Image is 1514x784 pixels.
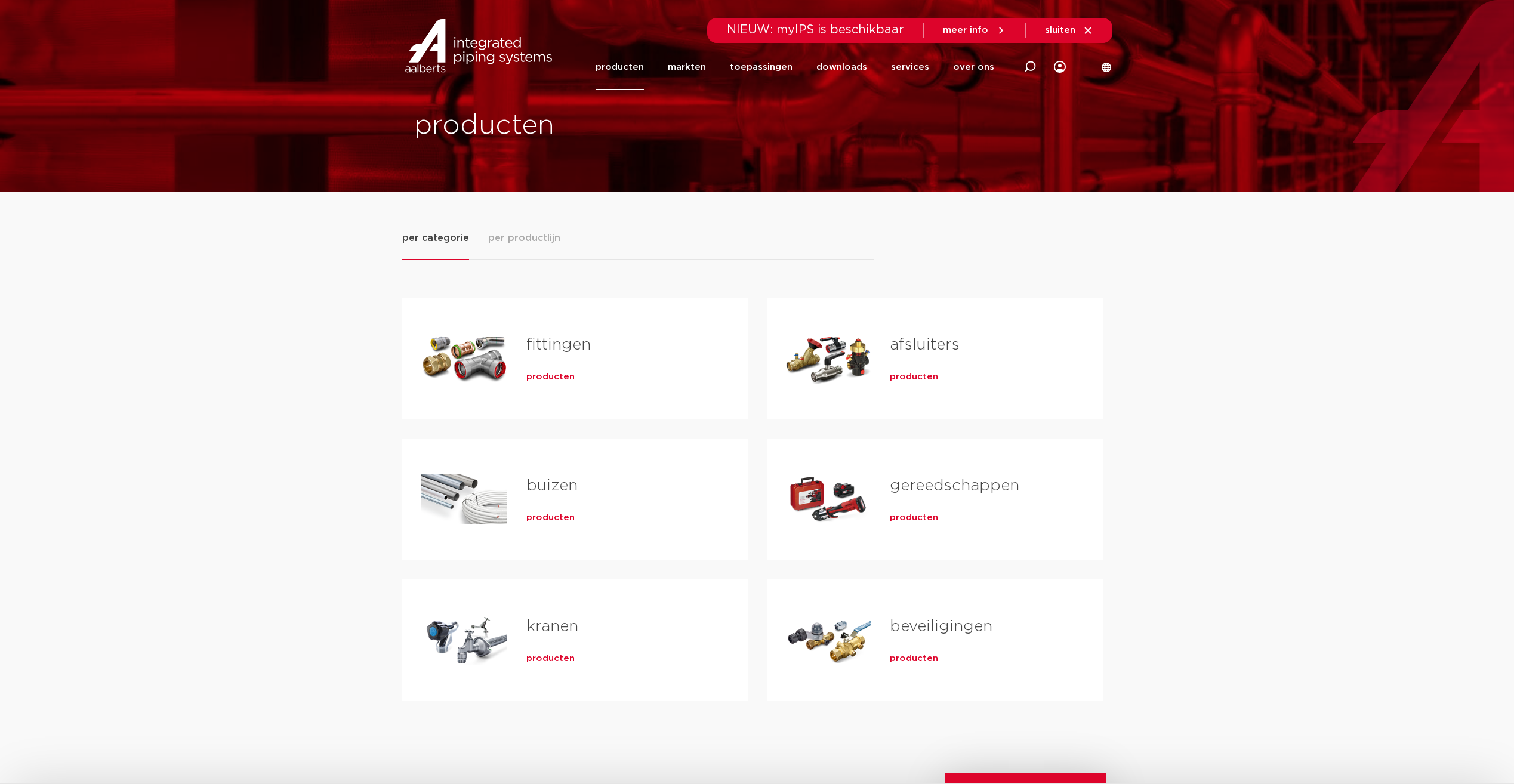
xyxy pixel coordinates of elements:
[526,512,575,524] a: producten
[402,231,469,245] span: per categorie
[526,371,575,383] a: producten
[943,26,988,35] span: meer info
[526,653,575,665] a: producten
[730,44,793,90] a: toepassingen
[402,230,1112,720] div: Tabs. Open items met enter of spatie, sluit af met escape en navigeer met de pijltoetsen.
[526,478,578,493] a: buizen
[526,619,578,634] a: kranen
[414,107,751,145] h1: producten
[890,371,938,383] a: producten
[596,44,994,90] nav: Menu
[488,231,560,245] span: per productlijn
[1054,54,1066,80] div: my IPS
[953,44,994,90] a: over ons
[890,478,1019,493] a: gereedschappen
[890,337,960,353] a: afsluiters
[727,24,904,36] span: NIEUW: myIPS is beschikbaar
[890,653,938,665] a: producten
[891,44,929,90] a: services
[596,44,644,90] a: producten
[890,512,938,524] a: producten
[1045,25,1093,36] a: sluiten
[526,337,591,353] a: fittingen
[943,25,1006,36] a: meer info
[816,44,867,90] a: downloads
[1045,26,1075,35] span: sluiten
[890,619,992,634] a: beveiligingen
[668,44,706,90] a: markten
